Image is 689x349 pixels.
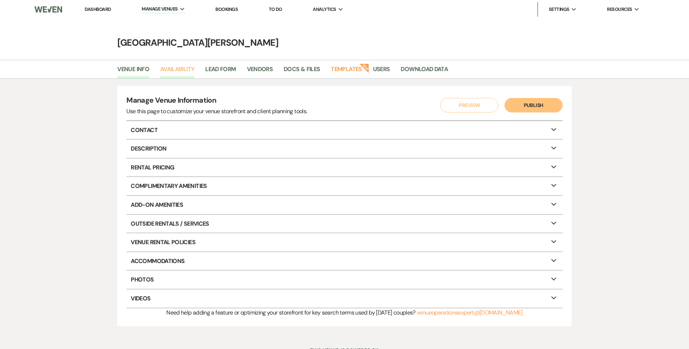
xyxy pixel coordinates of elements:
p: Accommodations [126,252,562,270]
a: Users [373,65,390,78]
a: Dashboard [85,6,111,12]
p: Outside Rentals / Services [126,215,562,233]
a: Availability [160,65,194,78]
p: Videos [126,290,562,308]
span: Analytics [313,6,336,13]
p: Venue Rental Policies [126,233,562,251]
h4: Manage Venue Information [126,95,307,107]
p: Complimentary Amenities [126,177,562,195]
a: Lead Form [205,65,236,78]
a: Templates [331,65,362,78]
a: Docs & Files [284,65,320,78]
button: Publish [504,98,563,112]
h4: [GEOGRAPHIC_DATA][PERSON_NAME] [83,36,606,49]
a: Preview [439,98,497,112]
img: Weven Logo [35,2,62,17]
button: Preview [440,98,498,112]
span: Need help adding a feature or optimizing your storefront for key search terms used by [DATE] coup... [166,309,415,316]
a: Bookings [215,6,238,12]
p: Rental Pricing [126,159,562,177]
a: Download Data [401,65,448,78]
p: Add-On Amenities [126,196,562,214]
span: Manage Venues [142,5,178,13]
p: Contact [126,121,562,139]
span: Settings [549,6,570,13]
a: venueoperationsexpert@[DOMAIN_NAME] [417,309,523,316]
p: Photos [126,271,562,289]
strong: New [359,63,369,73]
a: To Do [269,6,282,12]
div: Use this page to customize your venue storefront and client planning tools. [126,107,307,116]
a: Vendors [247,65,273,78]
p: Description [126,140,562,158]
a: Venue Info [117,65,149,78]
span: Resources [607,6,632,13]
